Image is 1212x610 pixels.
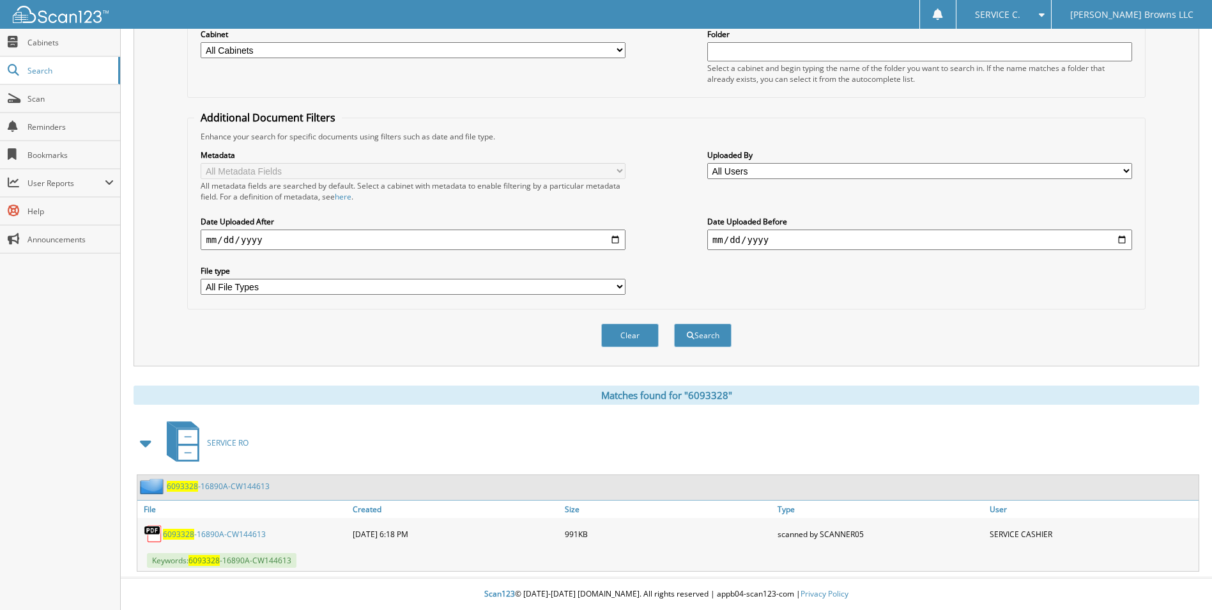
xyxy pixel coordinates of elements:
img: PDF.png [144,524,163,544]
div: © [DATE]-[DATE] [DOMAIN_NAME]. All rights reserved | appb04-scan123-com | [121,579,1212,610]
img: scan123-logo-white.svg [13,6,109,23]
div: scanned by SCANNER05 [774,521,986,547]
div: [DATE] 6:18 PM [349,521,562,547]
a: Size [562,501,774,518]
span: Reminders [27,121,114,132]
span: Scan123 [484,588,515,599]
a: Created [349,501,562,518]
a: SERVICE RO [159,418,249,468]
div: 991KB [562,521,774,547]
label: File type [201,265,625,276]
label: Date Uploaded Before [707,216,1132,227]
span: Search [27,65,112,76]
span: SERVICE C. [975,11,1020,19]
span: 6093328 [167,481,198,492]
span: Scan [27,93,114,104]
label: Date Uploaded After [201,216,625,227]
label: Uploaded By [707,150,1132,160]
label: Cabinet [201,29,625,40]
span: Bookmarks [27,150,114,160]
div: All metadata fields are searched by default. Select a cabinet with metadata to enable filtering b... [201,180,625,202]
a: File [137,501,349,518]
button: Clear [601,324,659,347]
span: Announcements [27,234,114,245]
a: User [986,501,1199,518]
legend: Additional Document Filters [194,111,342,125]
a: Type [774,501,986,518]
a: here [335,191,351,202]
img: folder2.png [140,478,167,494]
span: Keywords: -16890A-CW144613 [147,553,296,568]
span: [PERSON_NAME] Browns LLC [1070,11,1193,19]
input: end [707,230,1132,250]
div: Matches found for "6093328" [134,386,1199,405]
a: Privacy Policy [801,588,848,599]
label: Folder [707,29,1132,40]
span: Help [27,206,114,217]
span: SERVICE RO [207,437,249,448]
button: Search [674,324,732,347]
div: Enhance your search for specific documents using filters such as date and file type. [194,131,1138,142]
span: Cabinets [27,37,114,48]
input: start [201,230,625,250]
a: 6093328-16890A-CW144613 [163,529,266,540]
span: User Reports [27,178,105,189]
a: 6093328-16890A-CW144613 [167,481,270,492]
div: SERVICE CASHIER [986,521,1199,547]
span: 6093328 [163,529,194,540]
label: Metadata [201,150,625,160]
span: 6093328 [188,555,220,566]
div: Select a cabinet and begin typing the name of the folder you want to search in. If the name match... [707,63,1132,84]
